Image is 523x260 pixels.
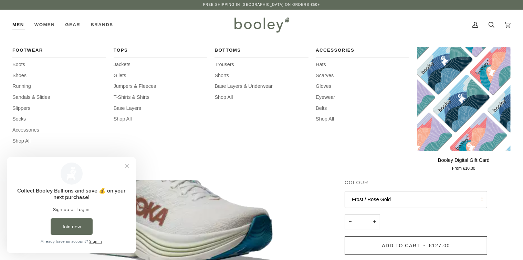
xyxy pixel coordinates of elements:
product-grid-item-variant: €10.00 [417,47,511,151]
iframe: Loyalty program pop-up with offers and actions [7,157,136,253]
a: Eyewear [316,94,409,101]
span: Colour [345,179,368,186]
a: Footwear [12,47,106,58]
a: T-Shirts & Shirts [114,94,207,101]
p: Free Shipping in [GEOGRAPHIC_DATA] on Orders €50+ [203,2,320,8]
a: Trousers [215,61,308,69]
a: Gear [60,10,85,40]
a: Bottoms [215,47,308,58]
a: Brands [85,10,118,40]
a: Accessories [12,126,106,134]
a: Boots [12,61,106,69]
a: Jumpers & Fleeces [114,83,207,90]
span: €127.00 [429,243,450,248]
a: Tops [114,47,207,58]
input: Quantity [345,214,380,230]
span: Accessories [316,47,409,54]
a: Shop All [316,115,409,123]
a: Men [12,10,29,40]
button: Frost / Rose Gold [345,191,487,208]
a: Shorts [215,72,308,80]
a: Shop All [12,137,106,145]
a: Sandals & Slides [12,94,106,101]
a: Base Layers & Underwear [215,83,308,90]
a: Women [29,10,60,40]
p: Booley Digital Gift Card [438,157,490,164]
a: Gloves [316,83,409,90]
span: • [422,243,427,248]
a: Running [12,83,106,90]
a: Gilets [114,72,207,80]
a: Shoes [12,72,106,80]
a: Jackets [114,61,207,69]
span: Brands [91,21,113,28]
span: Women [34,21,55,28]
a: Shop All [114,115,207,123]
a: Base Layers [114,105,207,112]
span: Gear [65,21,80,28]
span: Bottoms [215,47,308,54]
a: Booley Digital Gift Card [417,47,511,151]
span: From €10.00 [452,166,475,172]
div: Men Footwear Boots Shoes Running Sandals & Slides Slippers Socks Accessories Shop All Tops Jacket... [12,10,29,40]
a: Belts [316,105,409,112]
button: + [369,214,380,230]
button: Add to Cart • €127.00 [345,236,487,255]
span: Tops [114,47,207,54]
a: Scarves [316,72,409,80]
product-grid-item: Booley Digital Gift Card [417,47,511,172]
a: Hats [316,61,409,69]
a: Accessories [316,47,409,58]
a: Slippers [12,105,106,112]
a: Booley Digital Gift Card [417,154,511,172]
button: − [345,214,356,230]
span: Add to Cart [382,243,420,248]
a: Socks [12,115,106,123]
span: Footwear [12,47,106,54]
img: Booley [231,15,292,35]
a: Shop All [215,94,308,101]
